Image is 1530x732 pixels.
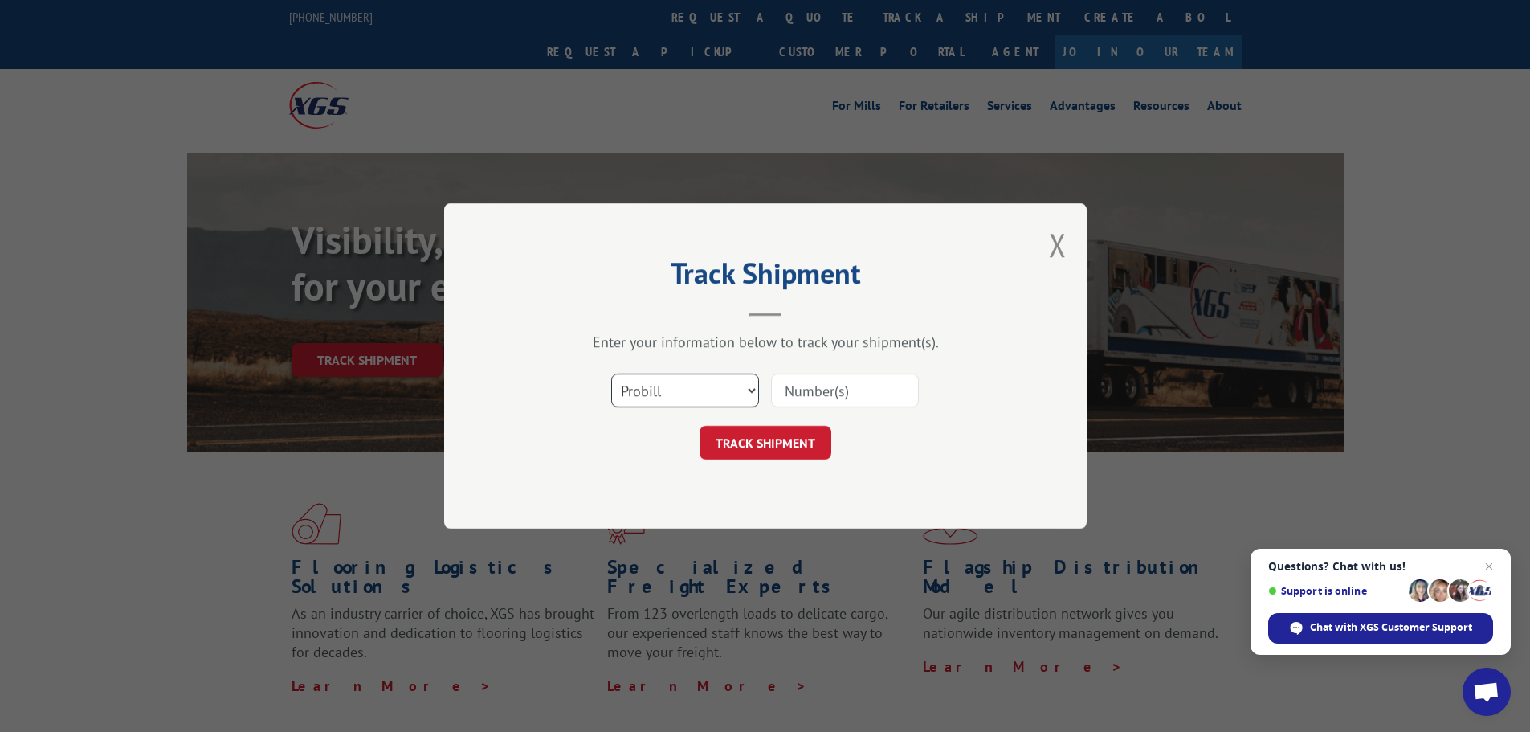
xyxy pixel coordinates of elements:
[771,374,919,407] input: Number(s)
[1310,620,1472,635] span: Chat with XGS Customer Support
[524,333,1006,351] div: Enter your information below to track your shipment(s).
[1268,585,1403,597] span: Support is online
[1268,613,1493,644] span: Chat with XGS Customer Support
[1049,223,1067,266] button: Close modal
[1268,560,1493,573] span: Questions? Chat with us!
[1463,668,1511,716] a: Open chat
[524,262,1006,292] h2: Track Shipment
[700,426,831,460] button: TRACK SHIPMENT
